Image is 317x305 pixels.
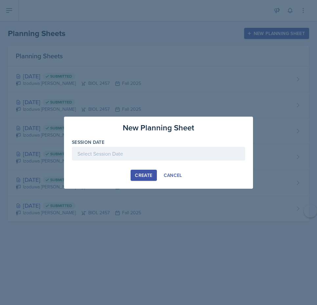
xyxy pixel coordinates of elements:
div: Create [135,173,152,178]
label: Session Date [72,139,104,145]
h3: New Planning Sheet [123,122,194,134]
div: Cancel [164,173,182,178]
button: Create [131,170,157,181]
button: Cancel [159,170,186,181]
